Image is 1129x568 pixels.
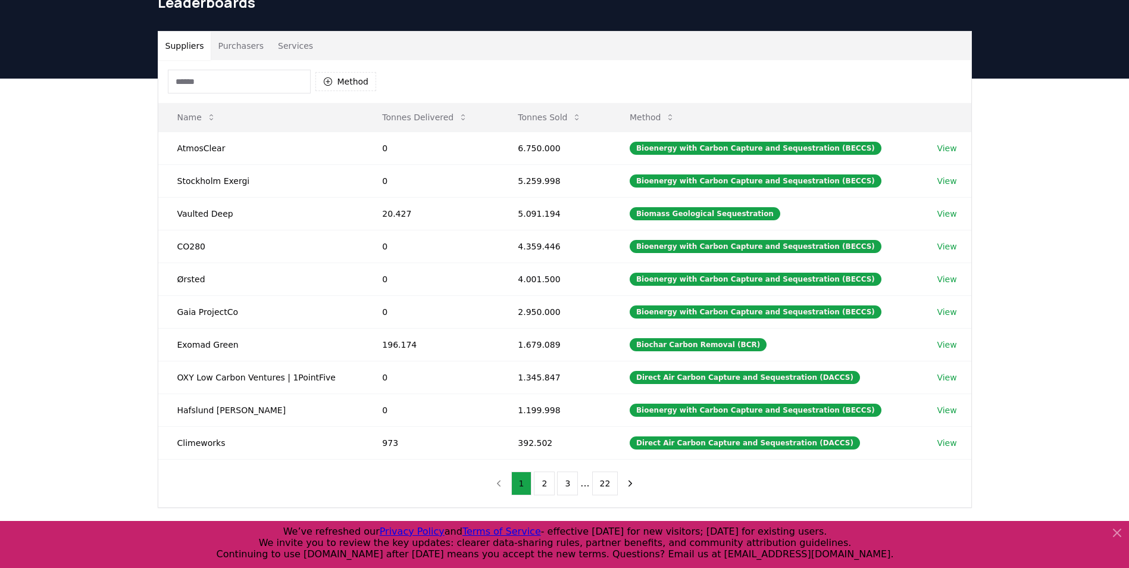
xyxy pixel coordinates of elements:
[511,472,532,495] button: 1
[158,32,211,60] button: Suppliers
[363,197,499,230] td: 20.427
[937,437,956,449] a: View
[363,394,499,426] td: 0
[499,263,611,295] td: 4.001.500
[557,472,578,495] button: 3
[937,404,956,416] a: View
[168,105,226,129] button: Name
[363,164,499,197] td: 0
[937,306,956,318] a: View
[363,426,499,459] td: 973
[158,230,364,263] td: CO280
[499,328,611,361] td: 1.679.089
[271,32,320,60] button: Services
[315,72,377,91] button: Method
[620,105,685,129] button: Method
[630,371,860,384] div: Direct Air Carbon Capture and Sequestration (DACCS)
[937,241,956,252] a: View
[630,142,881,155] div: Bioenergy with Carbon Capture and Sequestration (BECCS)
[373,105,477,129] button: Tonnes Delivered
[158,361,364,394] td: OXY Low Carbon Ventures | 1PointFive
[363,295,499,328] td: 0
[158,263,364,295] td: Ørsted
[937,142,956,154] a: View
[158,132,364,164] td: AtmosClear
[499,426,611,459] td: 392.502
[937,372,956,383] a: View
[363,132,499,164] td: 0
[630,305,881,319] div: Bioenergy with Carbon Capture and Sequestration (BECCS)
[534,472,555,495] button: 2
[620,472,640,495] button: next page
[592,472,618,495] button: 22
[630,436,860,450] div: Direct Air Carbon Capture and Sequestration (DACCS)
[937,208,956,220] a: View
[508,105,591,129] button: Tonnes Sold
[499,361,611,394] td: 1.345.847
[158,164,364,197] td: Stockholm Exergi
[630,404,881,417] div: Bioenergy with Carbon Capture and Sequestration (BECCS)
[499,230,611,263] td: 4.359.446
[158,197,364,230] td: Vaulted Deep
[499,132,611,164] td: 6.750.000
[630,174,881,188] div: Bioenergy with Carbon Capture and Sequestration (BECCS)
[499,164,611,197] td: 5.259.998
[499,295,611,328] td: 2.950.000
[499,197,611,230] td: 5.091.194
[158,426,364,459] td: Climeworks
[937,175,956,187] a: View
[499,394,611,426] td: 1.199.998
[630,207,780,220] div: Biomass Geological Sequestration
[211,32,271,60] button: Purchasers
[158,295,364,328] td: Gaia ProjectCo
[630,240,881,253] div: Bioenergy with Carbon Capture and Sequestration (BECCS)
[580,476,589,491] li: ...
[363,361,499,394] td: 0
[630,338,767,351] div: Biochar Carbon Removal (BCR)
[363,328,499,361] td: 196.174
[363,230,499,263] td: 0
[937,273,956,285] a: View
[158,328,364,361] td: Exomad Green
[937,339,956,351] a: View
[630,273,881,286] div: Bioenergy with Carbon Capture and Sequestration (BECCS)
[158,394,364,426] td: Hafslund [PERSON_NAME]
[363,263,499,295] td: 0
